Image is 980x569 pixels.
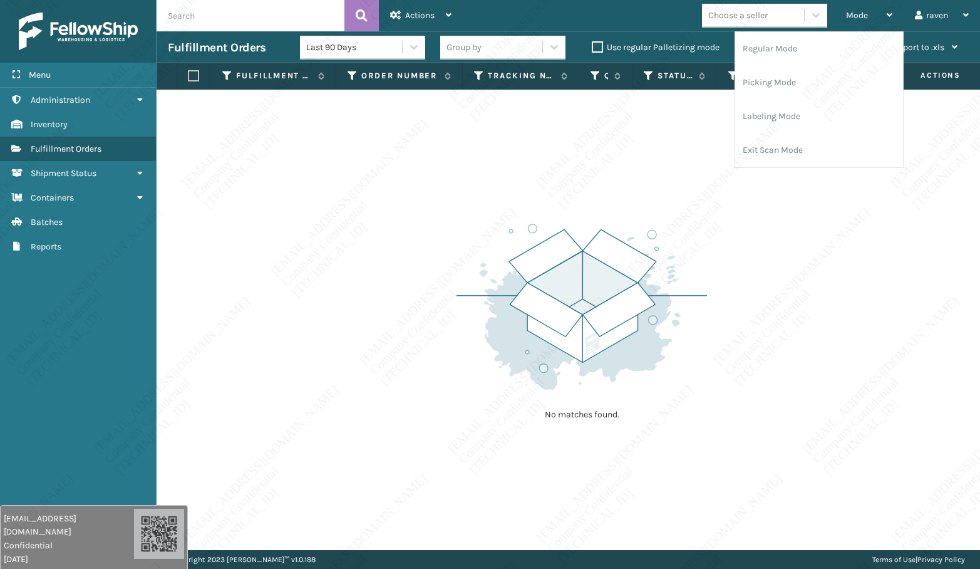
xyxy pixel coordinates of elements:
img: logo [19,13,138,50]
span: Actions [405,10,435,21]
span: Actions [881,65,968,86]
label: Quantity [604,70,608,81]
span: Fulfillment Orders [31,144,101,154]
li: Picking Mode [735,66,903,100]
div: Group by [446,41,482,54]
p: Copyright 2023 [PERSON_NAME]™ v 1.0.188 [172,550,316,569]
label: Tracking Number [488,70,555,81]
span: Inventory [31,119,68,130]
div: Last 90 Days [306,41,403,54]
span: Administration [31,95,90,105]
span: Export to .xls [894,42,944,53]
span: Batches [31,217,63,227]
li: Regular Mode [735,32,903,66]
div: Choose a seller [708,9,768,22]
a: Privacy Policy [917,555,965,564]
span: [DATE] [4,553,134,566]
span: Containers [31,192,74,203]
div: | [872,550,965,569]
span: Confidential [4,539,134,552]
label: Use regular Palletizing mode [592,42,720,53]
li: Exit Scan Mode [735,133,903,167]
span: [EMAIL_ADDRESS][DOMAIN_NAME] [4,512,134,538]
li: Labeling Mode [735,100,903,133]
label: Fulfillment Order Id [236,70,312,81]
span: Menu [29,70,51,80]
h3: Fulfillment Orders [168,40,266,55]
label: Order Number [361,70,438,81]
label: Status [658,70,693,81]
span: Reports [31,241,61,252]
a: Terms of Use [872,555,916,564]
span: Mode [846,10,868,21]
span: Shipment Status [31,168,96,179]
